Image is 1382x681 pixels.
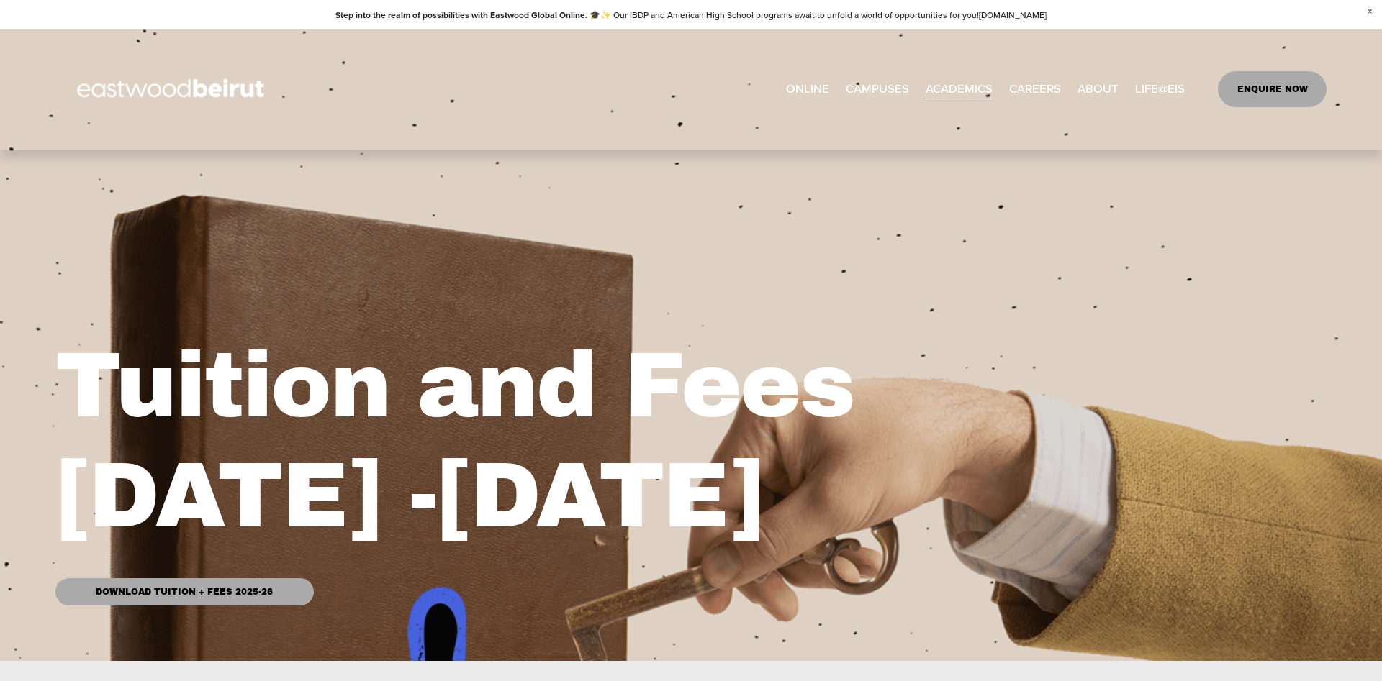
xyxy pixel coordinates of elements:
[786,78,829,101] a: ONLINE
[55,52,290,126] img: EastwoodIS Global Site
[55,578,314,605] a: Download Tuition + Fees 2025-26
[979,9,1047,21] a: [DOMAIN_NAME]
[1078,78,1119,101] a: folder dropdown
[926,78,993,100] span: ACADEMICS
[55,332,1007,551] h1: Tuition and Fees [DATE] -[DATE]
[1135,78,1185,101] a: folder dropdown
[846,78,909,101] a: folder dropdown
[1009,78,1061,101] a: CAREERS
[1078,78,1119,100] span: ABOUT
[846,78,909,100] span: CAMPUSES
[1135,78,1185,100] span: LIFE@EIS
[1218,71,1327,107] a: ENQUIRE NOW
[926,78,993,101] a: folder dropdown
